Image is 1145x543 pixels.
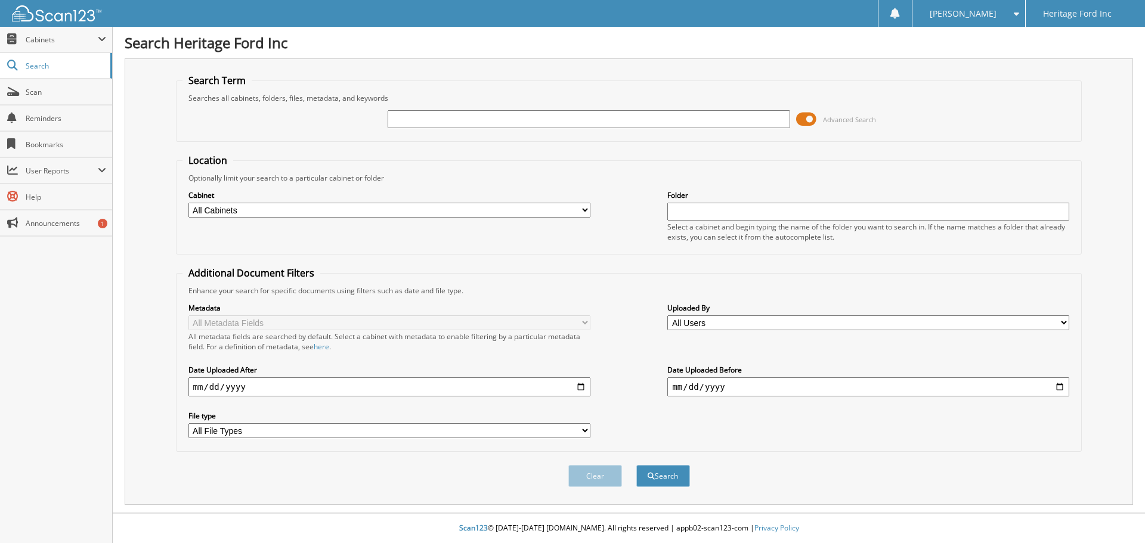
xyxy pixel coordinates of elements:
button: Search [636,465,690,487]
label: Cabinet [188,190,590,200]
input: end [667,377,1069,396]
div: © [DATE]-[DATE] [DOMAIN_NAME]. All rights reserved | appb02-scan123-com | [113,514,1145,543]
legend: Location [182,154,233,167]
div: Optionally limit your search to a particular cabinet or folder [182,173,1076,183]
label: File type [188,411,590,421]
div: All metadata fields are searched by default. Select a cabinet with metadata to enable filtering b... [188,331,590,352]
label: Date Uploaded Before [667,365,1069,375]
label: Folder [667,190,1069,200]
div: Select a cabinet and begin typing the name of the folder you want to search in. If the name match... [667,222,1069,242]
span: Heritage Ford Inc [1043,10,1112,17]
button: Clear [568,465,622,487]
span: Scan [26,87,106,97]
span: Search [26,61,104,71]
span: User Reports [26,166,98,176]
label: Date Uploaded After [188,365,590,375]
span: Announcements [26,218,106,228]
div: 1 [98,219,107,228]
div: Searches all cabinets, folders, files, metadata, and keywords [182,93,1076,103]
input: start [188,377,590,396]
legend: Search Term [182,74,252,87]
legend: Additional Document Filters [182,266,320,280]
a: Privacy Policy [754,523,799,533]
span: Advanced Search [823,115,876,124]
a: here [314,342,329,352]
span: Reminders [26,113,106,123]
img: scan123-logo-white.svg [12,5,101,21]
label: Metadata [188,303,590,313]
h1: Search Heritage Ford Inc [125,33,1133,52]
span: Scan123 [459,523,488,533]
span: Help [26,192,106,202]
span: Cabinets [26,35,98,45]
span: [PERSON_NAME] [930,10,997,17]
span: Bookmarks [26,139,106,150]
div: Enhance your search for specific documents using filters such as date and file type. [182,286,1076,296]
label: Uploaded By [667,303,1069,313]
